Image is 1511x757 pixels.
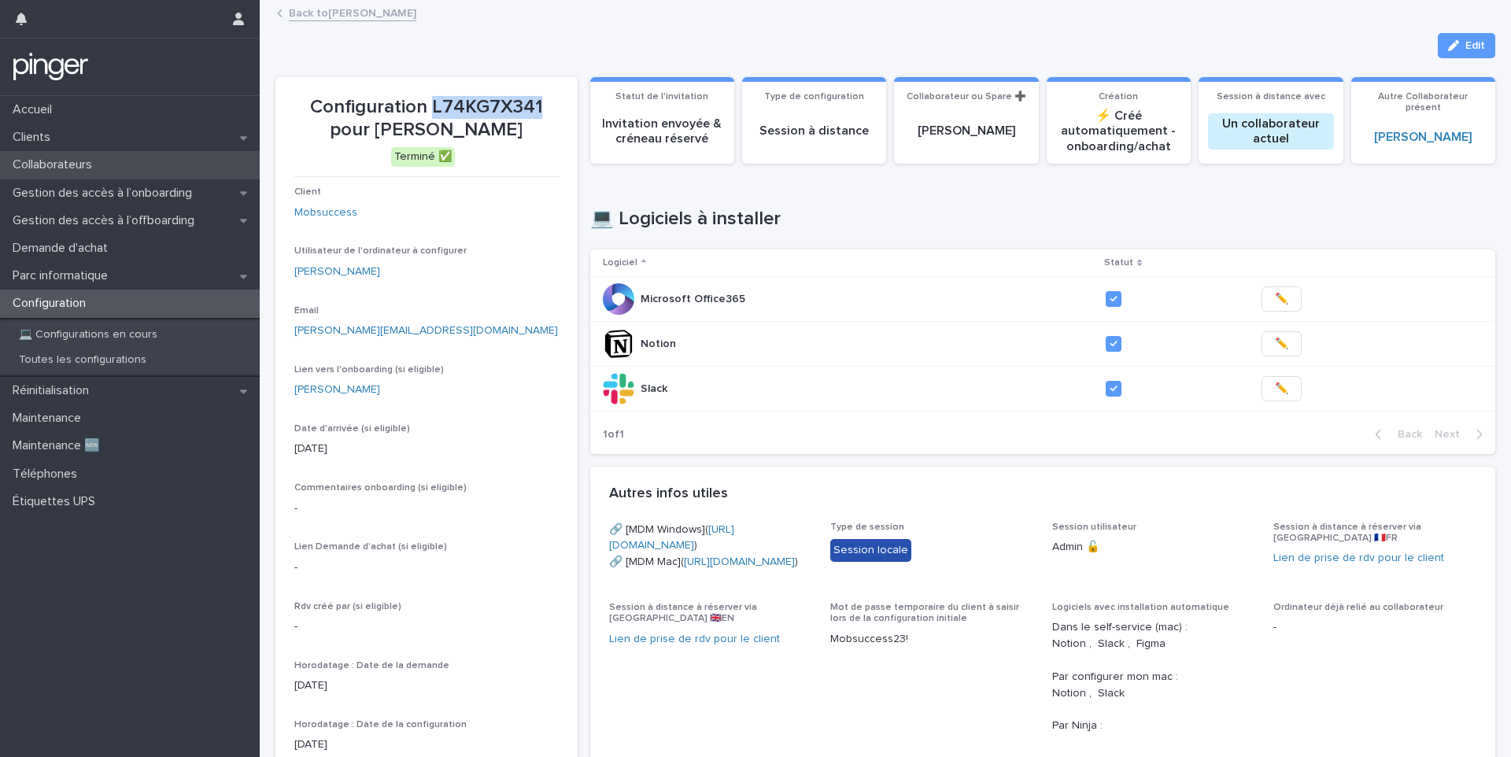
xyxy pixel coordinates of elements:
p: Configuration L74KG7X341 pour [PERSON_NAME] [294,96,559,142]
span: Type de configuration [764,92,864,102]
button: ✏️ [1262,331,1302,356]
h2: Autres infos utiles [609,486,728,503]
p: [DATE] [294,678,559,694]
p: - [294,500,559,517]
p: [PERSON_NAME] [903,124,1029,138]
p: Slack [641,379,671,396]
button: Next [1428,427,1495,441]
a: [PERSON_NAME] [294,264,380,280]
a: [URL][DOMAIN_NAME] [684,556,795,567]
span: Date d'arrivée (si eligible) [294,424,410,434]
p: - [294,619,559,635]
a: Lien de prise de rdv pour le client [609,633,780,644]
span: Mot de passe temporaire du client à saisir lors de la configuration initiale [830,603,1019,623]
tr: Microsoft Office365Microsoft Office365 ✏️ [590,276,1496,321]
p: Collaborateurs [6,157,105,172]
button: ✏️ [1262,376,1302,401]
span: Autre Collaborateur présent [1378,92,1468,113]
p: Logiciel [603,254,637,271]
p: Dans le self-service (mac) : Notion , Slack , Figma Par configurer mon mac : Notion , Slack Par N... [1052,619,1255,734]
div: Session locale [830,539,911,562]
span: Lien vers l'onboarding (si eligible) [294,365,444,375]
p: ⚡ Créé automatiquement - onboarding/achat [1056,109,1181,154]
span: Horodatage : Date de la demande [294,661,449,670]
p: Accueil [6,102,65,117]
a: [PERSON_NAME] [1374,130,1472,145]
span: Statut de l'invitation [615,92,708,102]
span: ✏️ [1275,336,1288,352]
span: Edit [1465,40,1485,51]
p: [DATE] [294,737,559,753]
p: Configuration [6,296,98,311]
p: Notion [641,334,679,351]
img: mTgBEunGTSyRkCgitkcU [13,51,89,83]
p: Demande d'achat [6,241,120,256]
p: Toutes les configurations [6,353,159,367]
span: ✏️ [1275,381,1288,397]
p: Invitation envoyée & créneau réservé [600,116,725,146]
p: 🔗 [MDM Windows]( ) 🔗 [MDM Mac]( ) [609,522,812,571]
span: Utilisateur de l'ordinateur à configurer [294,246,467,256]
p: - [294,559,559,576]
span: Type de session [830,523,904,532]
p: Maintenance [6,411,94,426]
span: Rdv créé par (si eligible) [294,602,401,611]
p: Clients [6,130,63,145]
p: Étiquettes UPS [6,494,108,509]
span: Collaborateur ou Spare ➕ [907,92,1026,102]
a: Back to[PERSON_NAME] [289,3,416,21]
a: Lien de prise de rdv pour le client [1273,552,1444,563]
span: Création [1099,92,1138,102]
p: Admin 🔓 [1052,539,1255,556]
span: Email [294,306,319,316]
span: Lien Demande d'achat (si eligible) [294,542,447,552]
span: Commentaires onboarding (si eligible) [294,483,467,493]
p: - [1273,619,1476,636]
span: Horodatage : Date de la configuration [294,720,467,729]
tr: SlackSlack ✏️ [590,366,1496,411]
span: Logiciels avec installation automatique [1052,603,1229,612]
p: Réinitialisation [6,383,102,398]
h1: 💻 Logiciels à installer [590,208,1496,231]
span: Session à distance à réserver via [GEOGRAPHIC_DATA] 🇫🇷FR [1273,523,1421,543]
p: Mobsuccess23! [830,631,1033,648]
p: Gestion des accès à l’offboarding [6,213,207,228]
span: ✏️ [1275,291,1288,307]
p: [DATE] [294,441,559,457]
button: Edit [1438,33,1495,58]
p: 💻 Configurations en cours [6,328,170,342]
span: Next [1435,429,1469,440]
span: Ordinateur déjà relié au collaborateur [1273,603,1443,612]
p: Microsoft Office365 [641,290,748,306]
span: Client [294,187,321,197]
button: ✏️ [1262,286,1302,312]
p: Maintenance 🆕 [6,438,113,453]
button: Back [1362,427,1428,441]
p: Parc informatique [6,268,120,283]
tr: NotionNotion ✏️ [590,321,1496,366]
a: Mobsuccess [294,205,357,221]
p: Statut [1104,254,1133,271]
span: Session à distance avec [1217,92,1325,102]
div: Un collaborateur actuel [1208,113,1333,150]
p: Session à distance [752,124,877,138]
span: Session à distance à réserver via [GEOGRAPHIC_DATA] 🇬🇧EN [609,603,757,623]
p: 1 of 1 [590,415,637,454]
span: Back [1388,429,1422,440]
div: Terminé ✅ [391,147,455,167]
p: Téléphones [6,467,90,482]
span: Session utilisateur [1052,523,1136,532]
p: Gestion des accès à l’onboarding [6,186,205,201]
a: [PERSON_NAME] [294,382,380,398]
a: [PERSON_NAME][EMAIL_ADDRESS][DOMAIN_NAME] [294,325,558,336]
